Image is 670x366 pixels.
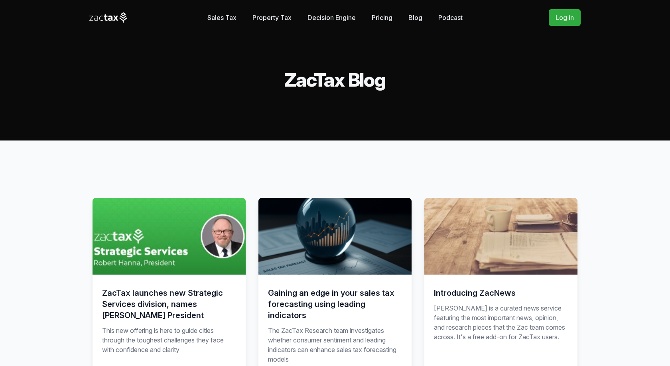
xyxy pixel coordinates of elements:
a: Decision Engine [307,10,356,26]
img: zac-news.jpg [424,198,577,275]
a: Property Tax [252,10,292,26]
a: Podcast [438,10,463,26]
p: This new offering is here to guide cities through the toughest challenges they face with confiden... [102,326,236,364]
h3: Gaining an edge in your sales tax forecasting using leading indicators [268,287,402,321]
img: hanna-strategic-services.jpg [93,198,246,275]
a: Blog [408,10,422,26]
h3: Introducing ZacNews [434,287,568,299]
a: Pricing [372,10,392,26]
h3: ZacTax launches new Strategic Services division, names [PERSON_NAME] President [102,287,236,321]
a: Sales Tax [207,10,236,26]
h2: ZacTax Blog [89,70,581,89]
img: consumer-confidence-leading-indicators-retail-sales-tax.png [258,198,412,275]
a: Log in [549,9,581,26]
p: [PERSON_NAME] is a curated news service featuring the most important news, opinion, and research ... [434,303,568,364]
p: The ZacTax Research team investigates whether consumer sentiment and leading indicators can enhan... [268,326,402,364]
